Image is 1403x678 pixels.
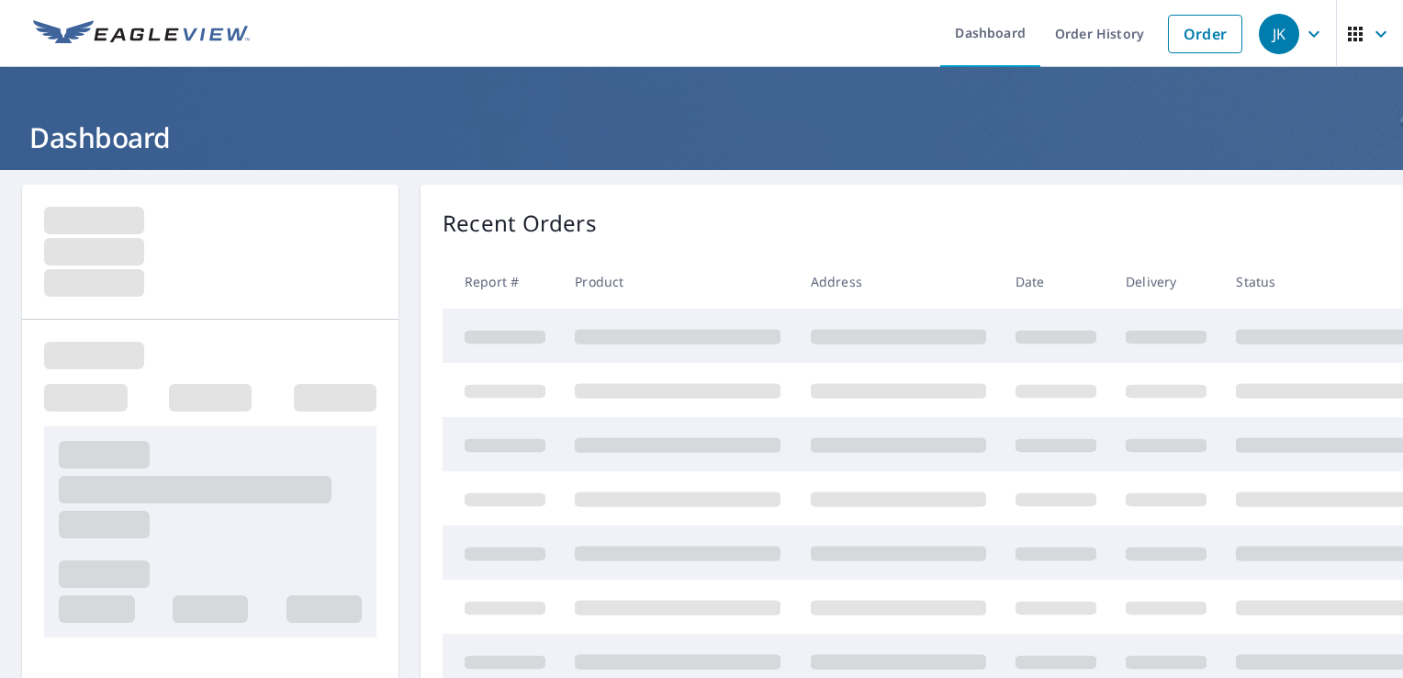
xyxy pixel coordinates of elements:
[1168,15,1242,53] a: Order
[1001,254,1111,309] th: Date
[560,254,795,309] th: Product
[796,254,1001,309] th: Address
[1259,14,1299,54] div: JK
[1111,254,1221,309] th: Delivery
[443,207,597,240] p: Recent Orders
[443,254,560,309] th: Report #
[33,20,250,48] img: EV Logo
[22,119,1381,156] h1: Dashboard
